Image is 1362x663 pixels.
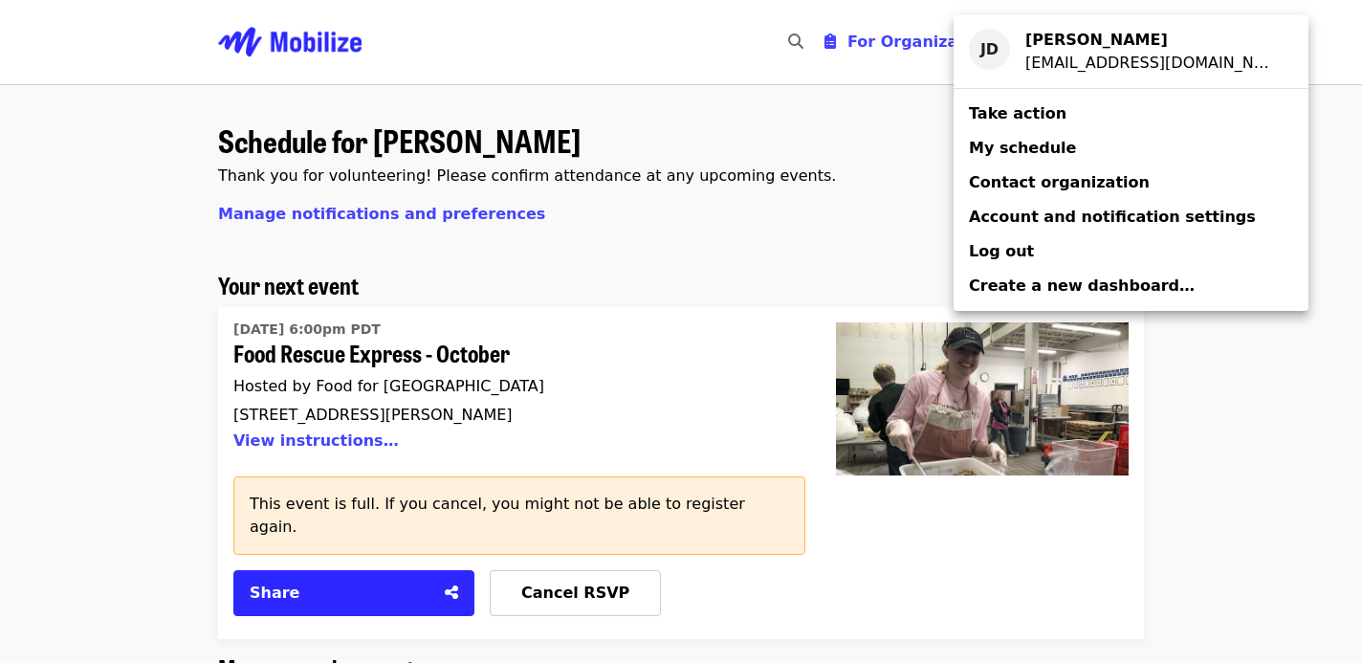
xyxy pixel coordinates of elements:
[954,166,1308,200] a: Contact organization
[969,276,1195,295] span: Create a new dashboard…
[1025,31,1168,49] strong: [PERSON_NAME]
[969,208,1256,226] span: Account and notification settings
[954,131,1308,166] a: My schedule
[954,97,1308,131] a: Take action
[954,234,1308,269] a: Log out
[954,200,1308,234] a: Account and notification settings
[969,29,1010,70] div: JD
[1025,29,1278,52] div: Jada DeLuca
[1025,52,1278,75] div: Jadakuang@gmail.com
[969,173,1150,191] span: Contact organization
[969,139,1076,157] span: My schedule
[954,269,1308,303] a: Create a new dashboard…
[954,23,1308,80] a: JD[PERSON_NAME][EMAIL_ADDRESS][DOMAIN_NAME]
[969,242,1034,260] span: Log out
[969,104,1066,122] span: Take action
